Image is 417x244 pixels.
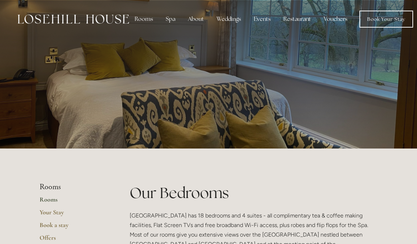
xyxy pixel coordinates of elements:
div: Restaurant [278,12,317,26]
div: About [182,12,210,26]
img: Losehill House [18,14,129,24]
div: Rooms [129,12,159,26]
a: Book Your Stay [359,11,413,28]
div: Events [248,12,276,26]
h1: Our Bedrooms [130,182,377,203]
div: Spa [160,12,181,26]
div: Weddings [211,12,247,26]
a: Your Stay [40,208,107,221]
a: Vouchers [318,12,353,26]
a: Book a stay [40,221,107,234]
li: Rooms [40,182,107,192]
a: Rooms [40,196,107,208]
